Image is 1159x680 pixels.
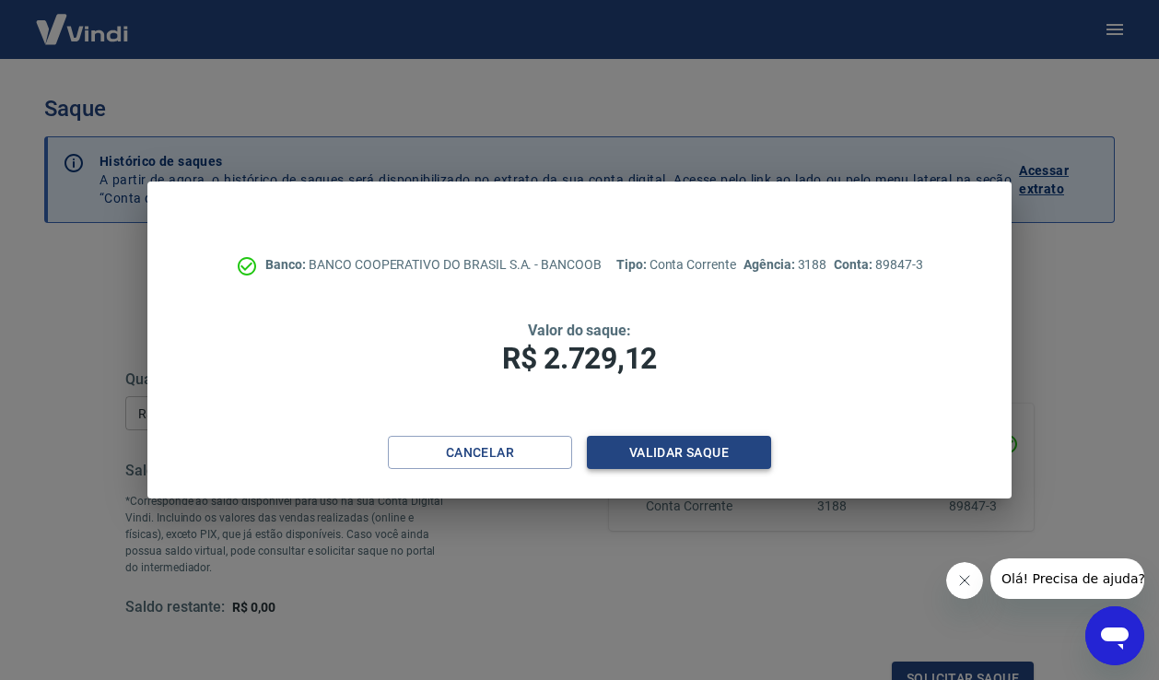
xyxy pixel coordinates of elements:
span: R$ 2.729,12 [502,341,657,376]
span: Conta: [834,257,875,272]
span: Agência: [743,257,798,272]
p: 89847-3 [834,255,922,275]
iframe: Fechar mensagem [946,562,983,599]
span: Tipo: [616,257,650,272]
p: 3188 [743,255,826,275]
button: Cancelar [388,436,572,470]
p: Conta Corrente [616,255,736,275]
iframe: Mensagem da empresa [990,558,1144,599]
p: BANCO COOPERATIVO DO BRASIL S.A. - BANCOOB [265,255,602,275]
span: Banco: [265,257,309,272]
button: Validar saque [587,436,771,470]
span: Valor do saque: [528,322,631,339]
iframe: Botão para abrir a janela de mensagens [1085,606,1144,665]
span: Olá! Precisa de ajuda? [11,13,155,28]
